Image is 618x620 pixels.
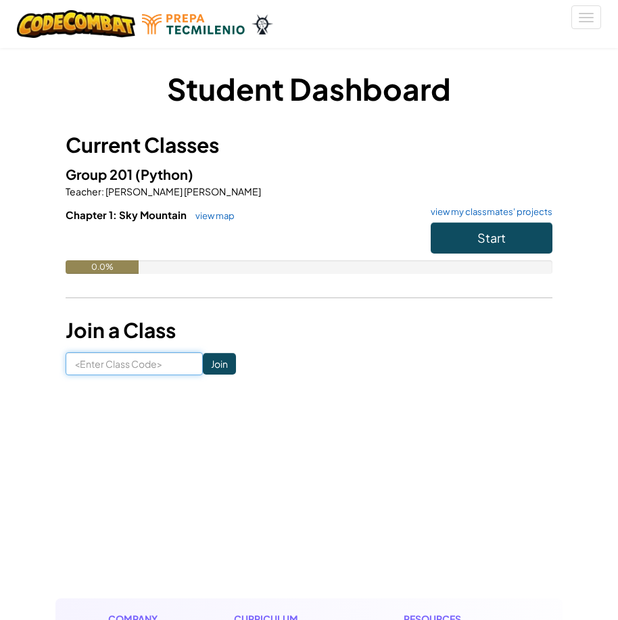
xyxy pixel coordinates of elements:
[66,352,203,375] input: <Enter Class Code>
[66,315,552,345] h3: Join a Class
[66,185,101,197] span: Teacher
[66,68,552,110] h1: Student Dashboard
[17,10,135,38] img: CodeCombat logo
[135,166,193,183] span: (Python)
[66,130,552,160] h3: Current Classes
[66,166,135,183] span: Group 201
[142,14,245,34] img: Tecmilenio logo
[203,353,236,375] input: Join
[252,14,273,34] img: Ozaria
[477,230,506,245] span: Start
[431,222,552,254] button: Start
[104,185,261,197] span: [PERSON_NAME] [PERSON_NAME]
[101,185,104,197] span: :
[189,210,235,221] a: view map
[66,208,189,221] span: Chapter 1: Sky Mountain
[424,208,552,216] a: view my classmates' projects
[66,260,139,274] div: 0.0%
